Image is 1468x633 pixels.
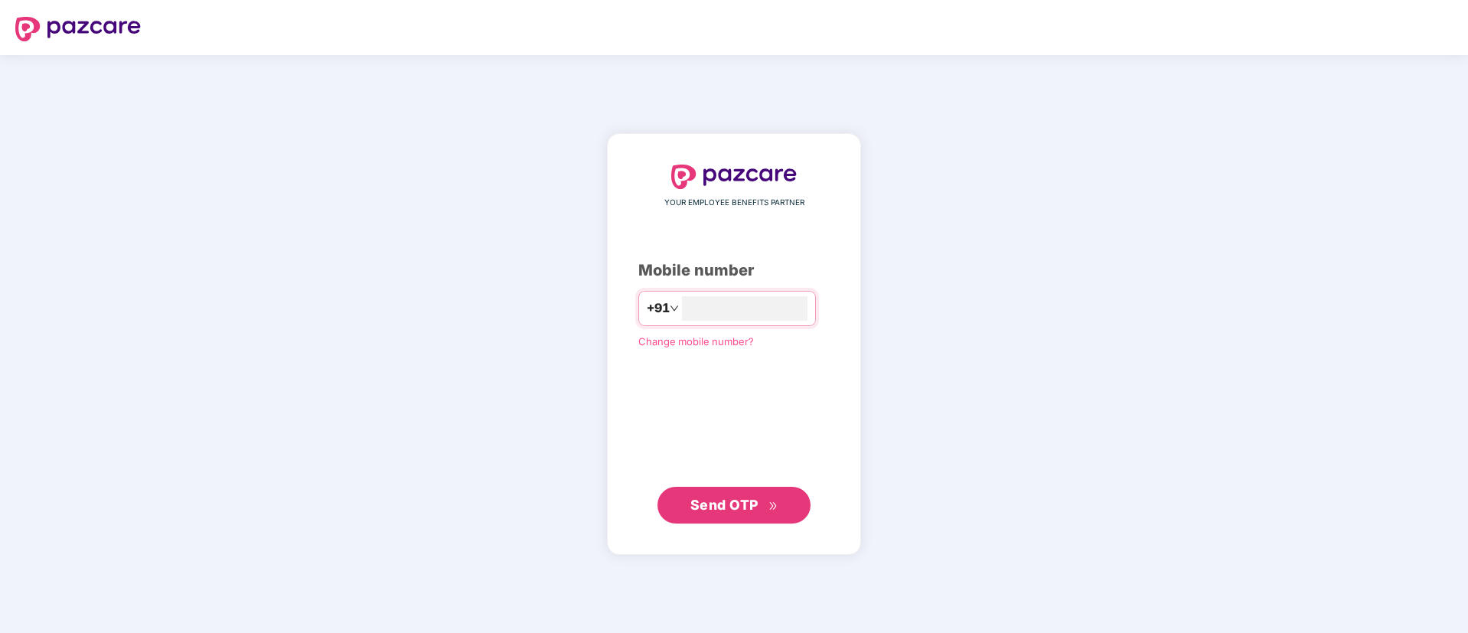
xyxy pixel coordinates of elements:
[690,497,758,513] span: Send OTP
[15,17,141,41] img: logo
[671,165,797,189] img: logo
[768,501,778,511] span: double-right
[638,335,754,347] a: Change mobile number?
[647,299,670,318] span: +91
[657,487,811,524] button: Send OTPdouble-right
[670,304,679,313] span: down
[638,259,830,282] div: Mobile number
[664,197,804,209] span: YOUR EMPLOYEE BENEFITS PARTNER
